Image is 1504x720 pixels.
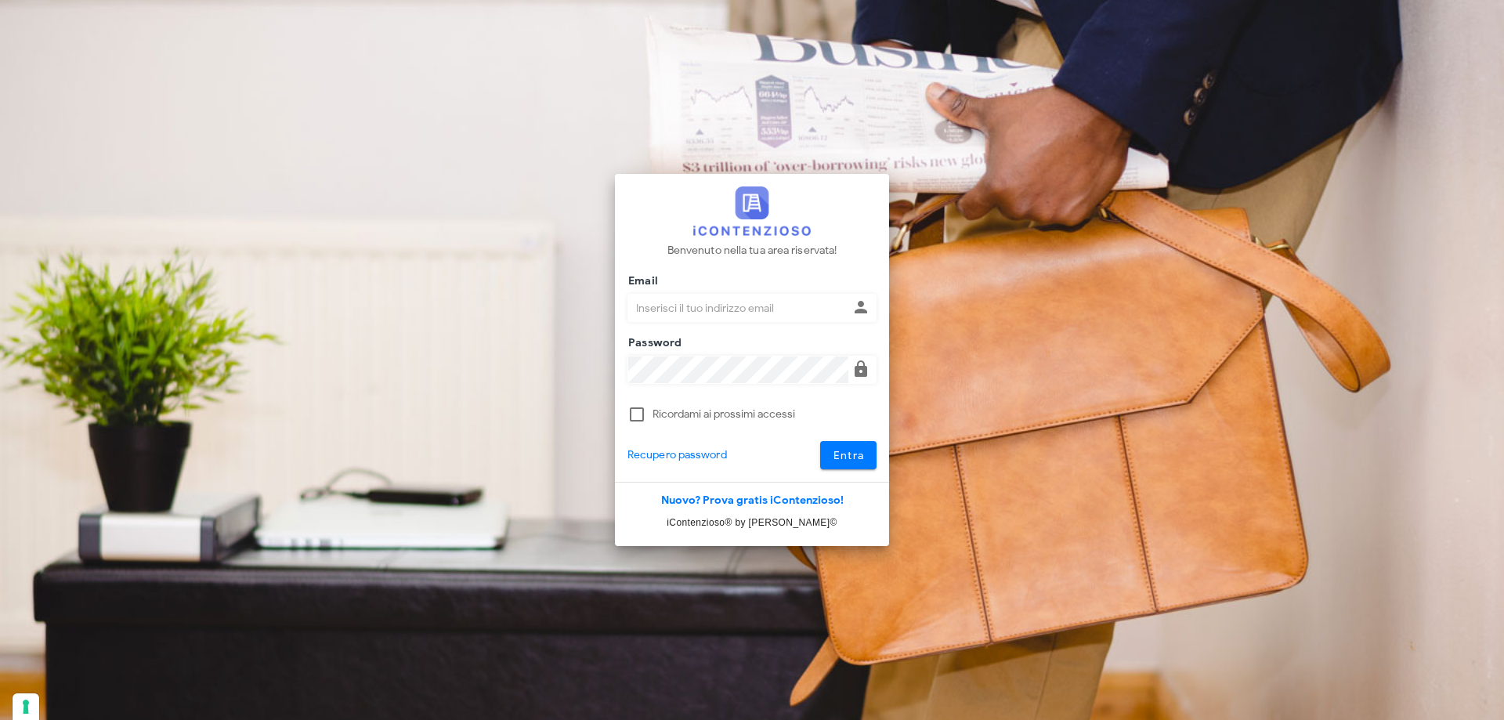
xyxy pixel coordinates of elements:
p: iContenzioso® by [PERSON_NAME]© [615,515,889,530]
span: Entra [833,449,865,462]
button: Entra [820,441,877,469]
input: Inserisci il tuo indirizzo email [628,295,848,321]
a: Nuovo? Prova gratis iContenzioso! [661,494,844,507]
p: Benvenuto nella tua area riservata! [667,242,837,259]
button: Le tue preferenze relative al consenso per le tecnologie di tracciamento [13,693,39,720]
a: Recupero password [627,447,727,464]
label: Ricordami ai prossimi accessi [653,407,877,422]
label: Password [624,335,682,351]
label: Email [624,273,658,289]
